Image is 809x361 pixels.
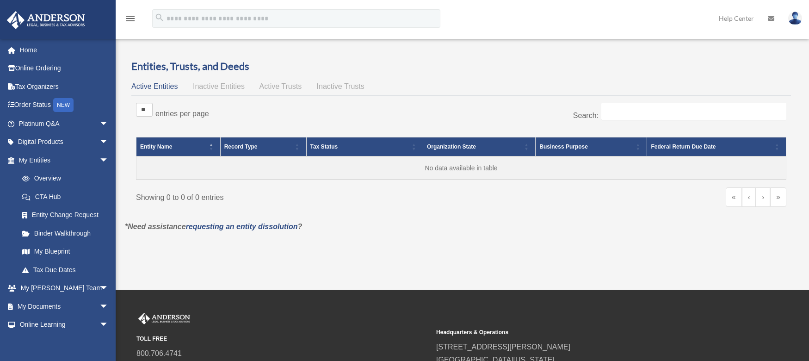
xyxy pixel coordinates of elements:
[136,137,221,156] th: Entity Name: Activate to invert sorting
[13,187,118,206] a: CTA Hub
[573,112,599,119] label: Search:
[436,343,570,351] a: [STREET_ADDRESS][PERSON_NAME]
[224,143,258,150] span: Record Type
[6,151,118,169] a: My Entitiesarrow_drop_down
[13,206,118,224] a: Entity Change Request
[13,169,113,188] a: Overview
[13,261,118,279] a: Tax Due Dates
[99,114,118,133] span: arrow_drop_down
[6,133,123,151] a: Digital Productsarrow_drop_down
[651,143,716,150] span: Federal Return Due Date
[136,349,182,357] a: 800.706.4741
[536,137,647,156] th: Business Purpose: Activate to sort
[155,110,209,118] label: entries per page
[13,224,118,243] a: Binder Walkthrough
[427,143,476,150] span: Organization State
[306,137,423,156] th: Tax Status: Activate to sort
[726,187,742,207] a: First
[99,279,118,298] span: arrow_drop_down
[317,82,364,90] span: Inactive Trusts
[539,143,588,150] span: Business Purpose
[310,143,338,150] span: Tax Status
[647,137,786,156] th: Federal Return Due Date: Activate to sort
[99,316,118,335] span: arrow_drop_down
[193,82,245,90] span: Inactive Entities
[125,223,302,230] em: *Need assistance ?
[99,297,118,316] span: arrow_drop_down
[6,59,123,78] a: Online Ordering
[788,12,802,25] img: User Pic
[125,16,136,24] a: menu
[436,328,729,337] small: Headquarters & Operations
[53,98,74,112] div: NEW
[423,137,535,156] th: Organization State: Activate to sort
[136,156,786,180] td: No data available in table
[131,82,178,90] span: Active Entities
[6,77,123,96] a: Tax Organizers
[6,279,123,298] a: My [PERSON_NAME] Teamarrow_drop_down
[6,114,123,133] a: Platinum Q&Aarrow_drop_down
[4,11,88,29] img: Anderson Advisors Platinum Portal
[136,334,430,344] small: TOLL FREE
[125,13,136,24] i: menu
[99,133,118,152] span: arrow_drop_down
[136,313,192,325] img: Anderson Advisors Platinum Portal
[756,187,770,207] a: Next
[6,297,123,316] a: My Documentsarrow_drop_down
[99,151,118,170] span: arrow_drop_down
[13,243,118,261] a: My Blueprint
[136,187,454,204] div: Showing 0 to 0 of 0 entries
[154,12,165,23] i: search
[220,137,306,156] th: Record Type: Activate to sort
[6,316,123,334] a: Online Learningarrow_drop_down
[140,143,172,150] span: Entity Name
[6,41,123,59] a: Home
[131,59,791,74] h3: Entities, Trusts, and Deeds
[259,82,302,90] span: Active Trusts
[6,96,123,115] a: Order StatusNEW
[742,187,756,207] a: Previous
[186,223,298,230] a: requesting an entity dissolution
[770,187,786,207] a: Last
